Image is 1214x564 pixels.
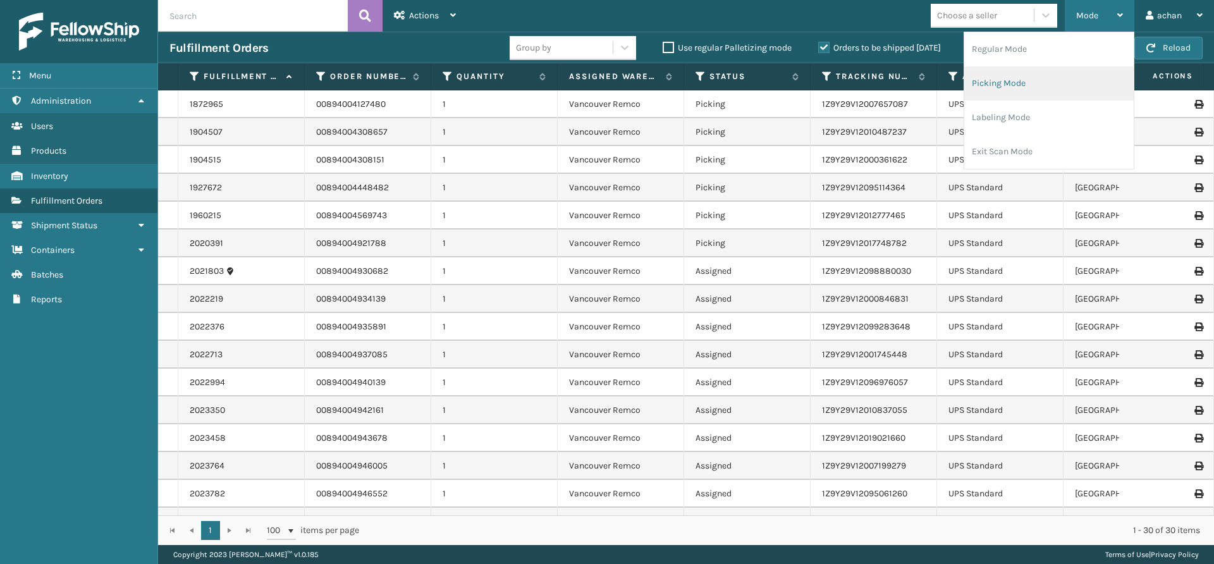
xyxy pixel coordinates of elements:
[558,90,684,118] td: Vancouver Remco
[1194,406,1202,415] i: Print Label
[169,40,268,56] h3: Fulfillment Orders
[1194,239,1202,248] i: Print Label
[1194,489,1202,498] i: Print Label
[305,90,431,118] td: 00894004127480
[1064,452,1190,480] td: [GEOGRAPHIC_DATA]
[964,135,1134,169] li: Exit Scan Mode
[190,98,223,111] a: 1872965
[684,90,811,118] td: Picking
[663,42,792,53] label: Use regular Palletizing mode
[684,369,811,396] td: Assigned
[822,377,908,388] a: 1Z9Y29V12096976057
[190,432,226,444] a: 2023458
[431,452,558,480] td: 1
[1064,396,1190,424] td: [GEOGRAPHIC_DATA]
[31,171,68,181] span: Inventory
[937,341,1064,369] td: UPS Standard
[822,210,905,221] a: 1Z9Y29V12012777465
[190,265,224,278] a: 2021803
[431,480,558,508] td: 1
[1194,434,1202,443] i: Print Label
[1194,183,1202,192] i: Print Label
[1134,37,1203,59] button: Reload
[305,313,431,341] td: 00894004935891
[684,174,811,202] td: Picking
[558,118,684,146] td: Vancouver Remco
[1105,545,1199,564] div: |
[305,230,431,257] td: 00894004921788
[558,285,684,313] td: Vancouver Remco
[1064,174,1190,202] td: [GEOGRAPHIC_DATA]
[822,488,907,499] a: 1Z9Y29V12095061260
[431,90,558,118] td: 1
[937,90,1064,118] td: UPS Standard
[569,71,659,82] label: Assigned Warehouse
[305,118,431,146] td: 00894004308657
[1194,100,1202,109] i: Print Label
[822,432,905,443] a: 1Z9Y29V12019021660
[431,174,558,202] td: 1
[431,508,558,536] td: 1
[305,174,431,202] td: 00894004448482
[431,369,558,396] td: 1
[190,154,221,166] a: 1904515
[937,508,1064,536] td: UPS Standard
[190,126,223,138] a: 1904507
[558,230,684,257] td: Vancouver Remco
[190,376,225,389] a: 2022994
[1064,230,1190,257] td: [GEOGRAPHIC_DATA]
[558,508,684,536] td: Vancouver Remco
[190,404,225,417] a: 2023350
[964,32,1134,66] li: Regular Mode
[190,487,225,500] a: 2023782
[684,341,811,369] td: Assigned
[190,460,224,472] a: 2023764
[1076,10,1098,21] span: Mode
[1194,378,1202,387] i: Print Label
[190,237,223,250] a: 2020391
[1064,257,1190,285] td: [GEOGRAPHIC_DATA]
[305,146,431,174] td: 00894004308151
[431,341,558,369] td: 1
[684,230,811,257] td: Picking
[937,118,1064,146] td: UPS Standard
[822,460,906,471] a: 1Z9Y29V12007199279
[31,269,63,280] span: Batches
[431,118,558,146] td: 1
[558,341,684,369] td: Vancouver Remco
[822,293,909,304] a: 1Z9Y29V12000846831
[822,405,907,415] a: 1Z9Y29V12010837055
[1194,267,1202,276] i: Print Label
[937,9,997,22] div: Choose a seller
[305,341,431,369] td: 00894004937085
[822,238,907,248] a: 1Z9Y29V12017748782
[305,396,431,424] td: 00894004942161
[937,424,1064,452] td: UPS Standard
[1064,480,1190,508] td: [GEOGRAPHIC_DATA]
[31,294,62,305] span: Reports
[267,521,359,540] span: items per page
[516,41,551,54] div: Group by
[431,202,558,230] td: 1
[305,508,431,536] td: 00894004946652
[31,145,66,156] span: Products
[431,146,558,174] td: 1
[558,257,684,285] td: Vancouver Remco
[1064,313,1190,341] td: [GEOGRAPHIC_DATA]
[836,71,912,82] label: Tracking Number
[1194,462,1202,470] i: Print Label
[937,230,1064,257] td: UPS Standard
[937,396,1064,424] td: UPS Standard
[305,285,431,313] td: 00894004934139
[684,118,811,146] td: Picking
[173,545,319,564] p: Copyright 2023 [PERSON_NAME]™ v 1.0.185
[305,202,431,230] td: 00894004569743
[431,285,558,313] td: 1
[937,452,1064,480] td: UPS Standard
[558,174,684,202] td: Vancouver Remco
[937,202,1064,230] td: UPS Standard
[330,71,407,82] label: Order Number
[201,521,220,540] a: 1
[558,452,684,480] td: Vancouver Remco
[684,285,811,313] td: Assigned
